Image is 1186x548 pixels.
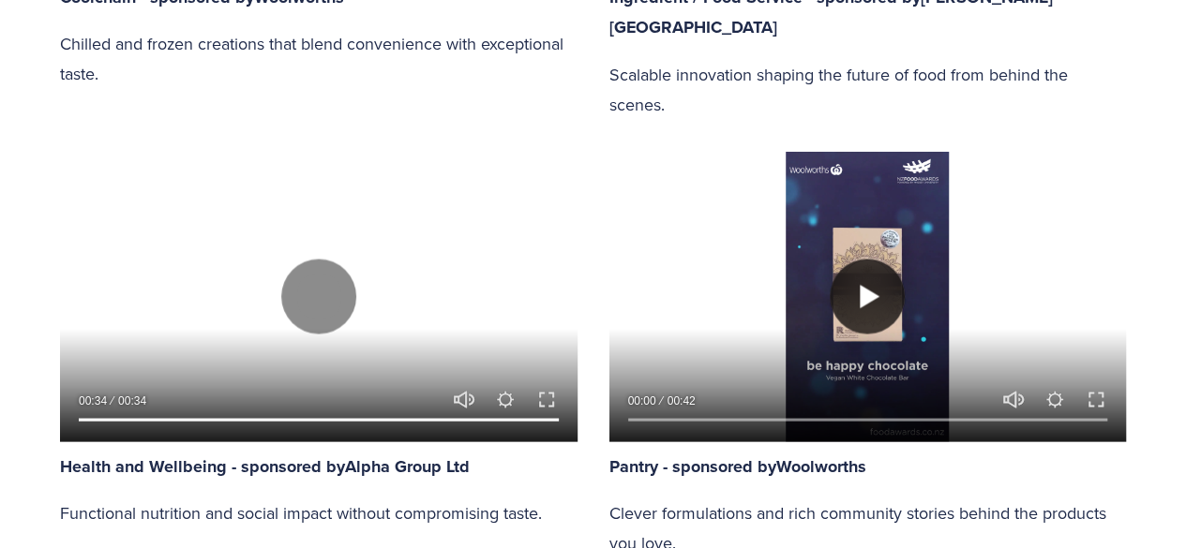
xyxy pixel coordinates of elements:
[345,453,470,477] a: Alpha Group Ltd
[609,60,1127,119] p: Scalable innovation shaping the future of food from behind the scenes.
[609,453,776,478] strong: Pantry - sponsored by
[79,413,559,426] input: Seek
[60,29,578,88] p: Chilled and frozen creations that blend convenience with exceptional taste.
[281,259,356,333] button: Play
[112,391,151,409] div: Duration
[345,453,470,478] strong: Alpha Group Ltd
[661,391,700,409] div: Duration
[628,413,1108,426] input: Seek
[776,453,866,478] strong: Woolworths
[776,453,866,477] a: Woolworths
[79,391,112,409] div: Current time
[628,391,661,409] div: Current time
[60,453,345,478] strong: Health and Wellbeing - sponsored by
[60,497,578,527] p: Functional nutrition and social impact without compromising taste.
[830,259,905,333] button: Play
